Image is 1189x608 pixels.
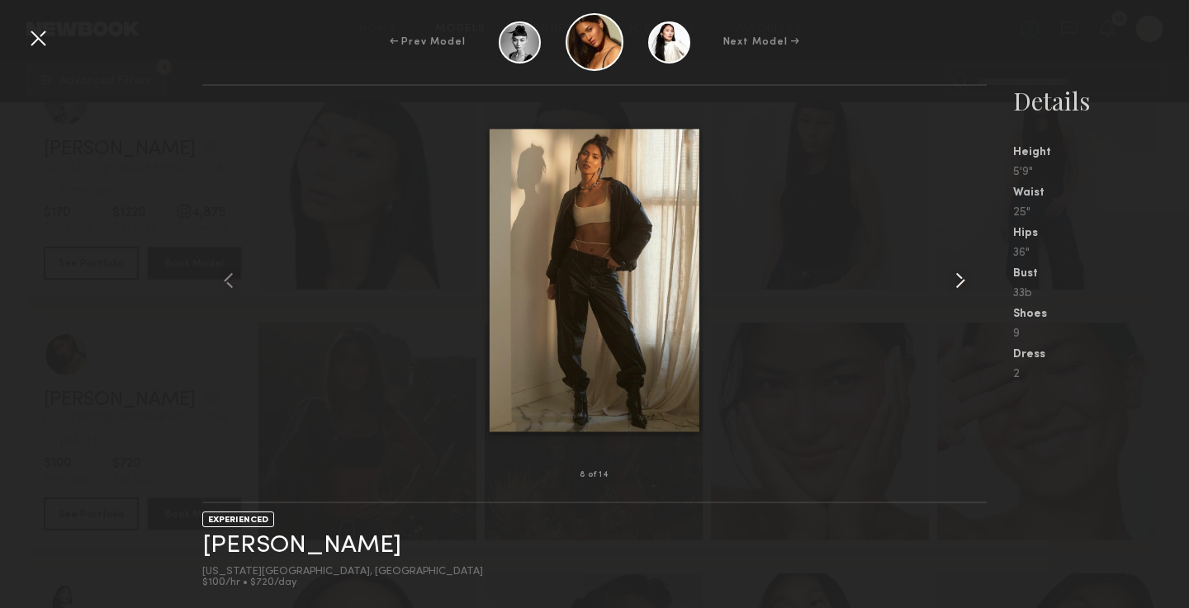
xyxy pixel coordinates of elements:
div: 33b [1013,288,1189,299]
div: ← Prev Model [390,35,466,49]
div: 25" [1013,207,1189,219]
div: 8 of 14 [580,471,609,479]
div: Dress [1013,349,1189,361]
div: Next Model → [723,35,800,49]
div: [US_STATE][GEOGRAPHIC_DATA], [GEOGRAPHIC_DATA] [202,567,483,577]
div: EXPERIENCED [202,511,274,527]
div: Hips [1013,228,1189,239]
div: Bust [1013,268,1189,280]
div: 36" [1013,247,1189,259]
div: 5'9" [1013,167,1189,178]
div: 2 [1013,369,1189,380]
div: Height [1013,147,1189,158]
a: [PERSON_NAME] [202,533,401,559]
div: $100/hr • $720/day [202,577,483,588]
div: Details [1013,84,1189,117]
div: 9 [1013,328,1189,340]
div: Shoes [1013,309,1189,320]
div: Waist [1013,187,1189,199]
